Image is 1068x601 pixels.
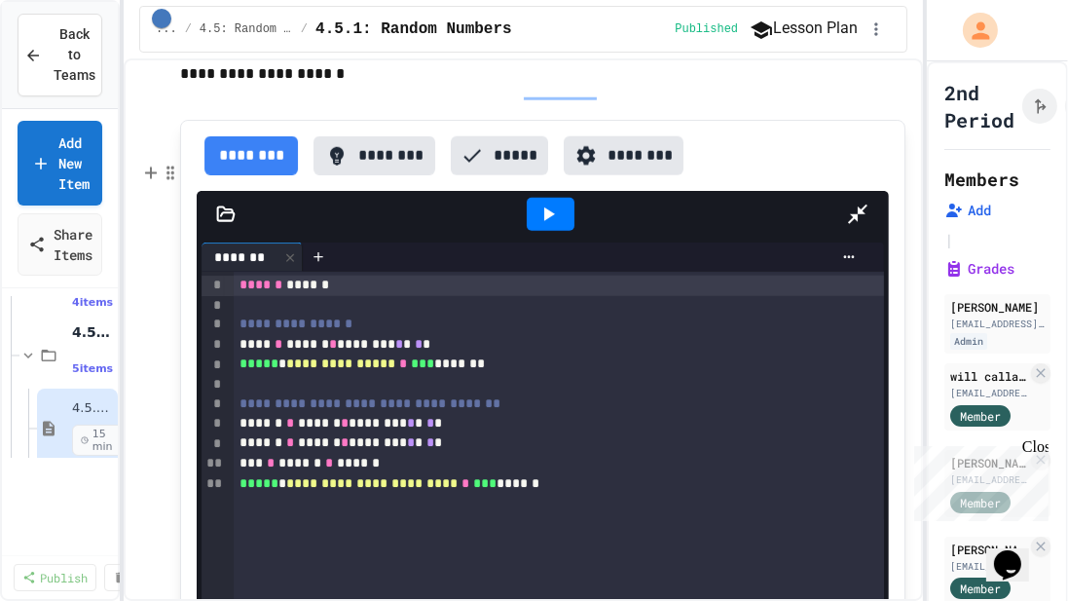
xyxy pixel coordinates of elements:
span: Published [675,21,738,37]
div: [EMAIL_ADDRESS][DOMAIN_NAME] [950,559,1027,574]
h1: 2nd Period [944,79,1014,133]
span: | [944,228,954,251]
span: Member [960,407,1001,425]
div: [PERSON_NAME] [950,298,1045,316]
a: Publish [14,564,96,591]
a: Add New Item [18,121,102,206]
span: / [185,21,192,37]
button: Grades [944,259,1014,279]
span: 4.5.1: Random Numbers [72,400,114,417]
span: 4 items [72,296,113,309]
div: [EMAIL_ADDRESS][DOMAIN_NAME] [950,317,1045,331]
span: 5 items [72,362,113,375]
button: Back to Teams [18,14,102,96]
button: Add [944,201,991,220]
h2: Members [944,166,1019,193]
div: My Account [942,8,1003,53]
a: Share Items [18,213,102,276]
span: / [301,21,308,37]
button: Lesson Plan [750,17,858,41]
span: 15 min [72,425,126,456]
span: ... [156,21,177,37]
span: 4.5.1: Random Numbers [315,18,512,41]
span: 4.5: Random Numbers [200,21,293,37]
button: Click to see fork details [1022,89,1057,124]
div: Admin [950,333,987,350]
span: Back to Teams [54,24,95,86]
iframe: chat widget [906,438,1049,521]
div: will callaway [950,367,1027,385]
div: Content is published and visible to students [675,21,746,37]
a: Delete [104,564,180,591]
span: 4.5: Random Numbers [72,323,114,341]
iframe: chat widget [986,523,1049,582]
div: [EMAIL_ADDRESS][DOMAIN_NAME] [950,386,1027,400]
div: [PERSON_NAME] [950,541,1027,558]
span: Member [960,580,1001,597]
div: Chat with us now!Close [8,8,134,124]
